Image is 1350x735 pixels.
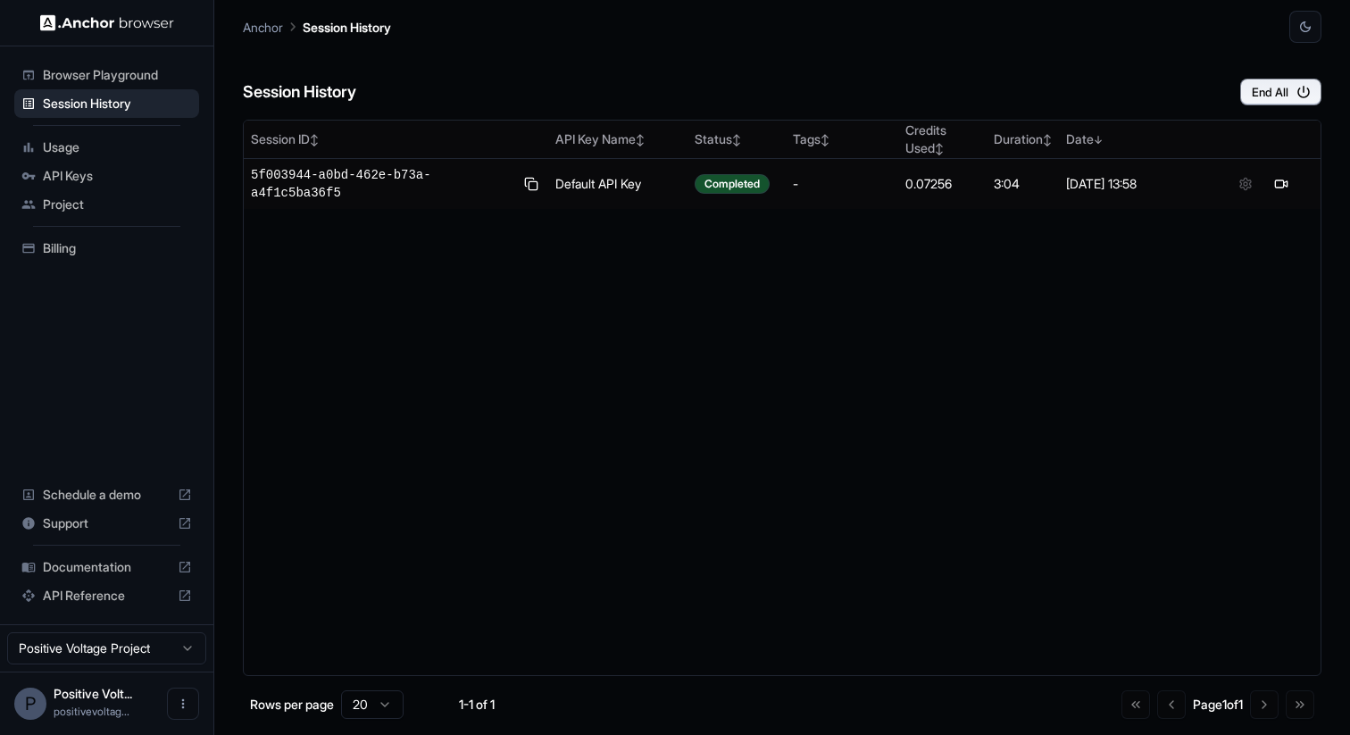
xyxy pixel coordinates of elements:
div: Page 1 of 1 [1193,696,1243,714]
span: ↕ [935,142,944,155]
span: ↕ [636,133,645,146]
div: Documentation [14,553,199,581]
div: P [14,688,46,720]
span: Schedule a demo [43,486,171,504]
span: Usage [43,138,192,156]
div: [DATE] 13:58 [1066,175,1199,193]
div: Session ID [251,130,541,148]
span: Billing [43,239,192,257]
div: Credits Used [905,121,979,157]
span: ↕ [732,133,741,146]
div: Schedule a demo [14,480,199,509]
nav: breadcrumb [243,17,391,37]
span: Session History [43,95,192,113]
span: ↕ [821,133,829,146]
span: ↕ [1043,133,1052,146]
div: Duration [994,130,1052,148]
span: Documentation [43,558,171,576]
div: API Reference [14,581,199,610]
div: Browser Playground [14,61,199,89]
div: Status [695,130,779,148]
img: Anchor Logo [40,14,174,31]
div: API Key Name [555,130,680,148]
span: 5f003944-a0bd-462e-b73a-a4f1c5ba36f5 [251,166,513,202]
div: 0.07256 [905,175,979,193]
span: ↓ [1094,133,1103,146]
p: Rows per page [250,696,334,714]
div: Completed [695,174,770,194]
div: Billing [14,234,199,263]
td: Default API Key [548,159,687,210]
h6: Session History [243,79,356,105]
div: Date [1066,130,1199,148]
div: Session History [14,89,199,118]
button: End All [1240,79,1321,105]
span: Positive Voltage [54,686,132,701]
span: API Keys [43,167,192,185]
div: Support [14,509,199,538]
span: Browser Playground [43,66,192,84]
span: Project [43,196,192,213]
span: ↕ [310,133,319,146]
div: Usage [14,133,199,162]
button: Open menu [167,688,199,720]
span: positivevoltage.v@gmail.com [54,705,129,718]
div: 1-1 of 1 [432,696,521,714]
div: Tags [793,130,892,148]
p: Session History [303,18,391,37]
div: Project [14,190,199,219]
span: API Reference [43,587,171,605]
div: - [793,175,892,193]
p: Anchor [243,18,283,37]
div: API Keys [14,162,199,190]
span: Support [43,514,171,532]
div: 3:04 [994,175,1052,193]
